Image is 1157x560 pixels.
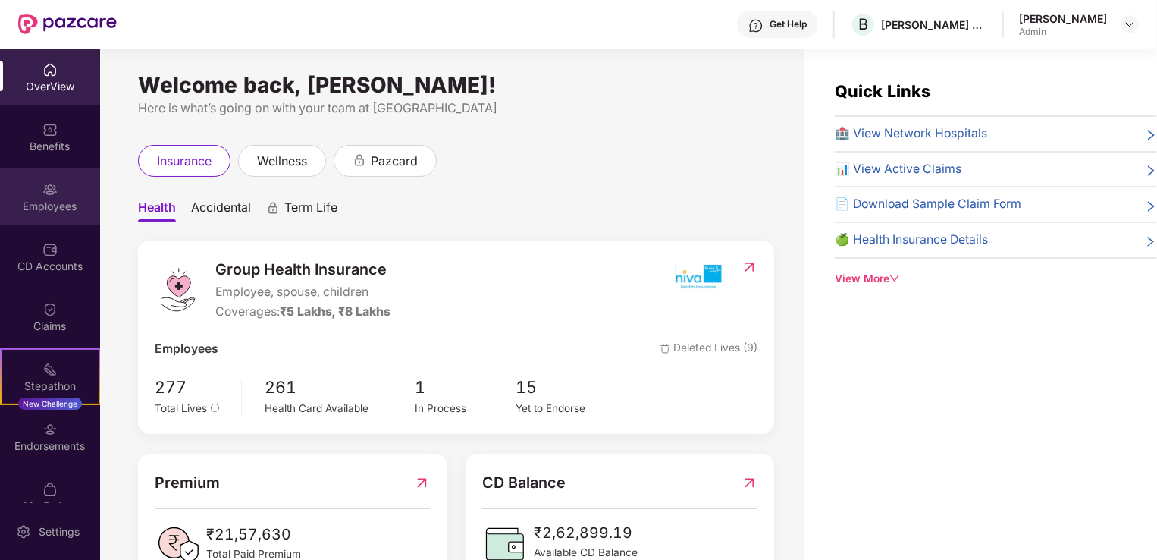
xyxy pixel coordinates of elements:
span: right [1145,198,1157,214]
span: B [858,15,868,33]
img: svg+xml;base64,PHN2ZyBpZD0iRW1wbG95ZWVzIiB4bWxucz0iaHR0cDovL3d3dy53My5vcmcvMjAwMC9zdmciIHdpZHRoPS... [42,182,58,197]
div: View More [835,271,1157,288]
span: ₹21,57,630 [207,523,302,546]
div: Stepathon [2,379,99,394]
span: 1 [415,375,515,401]
span: 📊 View Active Claims [835,160,961,179]
span: Deleted Lives (9) [660,340,757,359]
img: svg+xml;base64,PHN2ZyBpZD0iSG9tZSIgeG1sbnM9Imh0dHA6Ly93d3cudzMub3JnLzIwMDAvc3ZnIiB3aWR0aD0iMjAiIG... [42,62,58,77]
div: animation [353,153,366,167]
img: RedirectIcon [742,471,757,495]
span: right [1145,163,1157,179]
img: svg+xml;base64,PHN2ZyBpZD0iQmVuZWZpdHMiIHhtbG5zPSJodHRwOi8vd3d3LnczLm9yZy8yMDAwL3N2ZyIgd2lkdGg9Ij... [42,122,58,137]
span: 15 [516,375,616,401]
span: right [1145,127,1157,143]
img: RedirectIcon [414,471,430,495]
img: svg+xml;base64,PHN2ZyBpZD0iRW5kb3JzZW1lbnRzIiB4bWxucz0iaHR0cDovL3d3dy53My5vcmcvMjAwMC9zdmciIHdpZH... [42,422,58,437]
span: pazcard [371,152,418,171]
div: Welcome back, [PERSON_NAME]! [138,79,774,91]
img: svg+xml;base64,PHN2ZyBpZD0iQ2xhaW0iIHhtbG5zPSJodHRwOi8vd3d3LnczLm9yZy8yMDAwL3N2ZyIgd2lkdGg9IjIwIi... [42,302,58,317]
span: Total Lives [155,402,208,414]
span: Employees [155,340,219,359]
span: right [1145,234,1157,250]
span: Term Life [284,200,337,222]
div: In Process [415,401,515,417]
span: insurance [157,152,212,171]
img: New Pazcare Logo [18,14,117,34]
span: 🏥 View Network Hospitals [835,124,987,143]
img: deleteIcon [660,344,670,354]
div: Get Help [770,18,807,30]
img: svg+xml;base64,PHN2ZyBpZD0iRHJvcGRvd24tMzJ4MzIiIHhtbG5zPSJodHRwOi8vd3d3LnczLm9yZy8yMDAwL3N2ZyIgd2... [1124,18,1136,30]
img: svg+xml;base64,PHN2ZyB4bWxucz0iaHR0cDovL3d3dy53My5vcmcvMjAwMC9zdmciIHdpZHRoPSIyMSIgaGVpZ2h0PSIyMC... [42,362,58,377]
img: insurerIcon [669,258,726,296]
span: ₹2,62,899.19 [534,521,638,545]
div: Admin [1019,26,1107,38]
div: New Challenge [18,398,82,410]
span: Premium [155,471,221,495]
img: RedirectIcon [742,260,757,275]
span: Accidental [191,200,251,222]
div: Health Card Available [265,401,415,417]
div: Yet to Endorse [516,401,616,417]
div: Coverages: [216,303,391,322]
span: 📄 Download Sample Claim Form [835,195,1021,214]
span: 🍏 Health Insurance Details [835,231,988,250]
span: 277 [155,375,230,401]
span: info-circle [211,404,220,413]
div: [PERSON_NAME] SOLUTIONS INDIA PRIVATE LIMITED [881,17,987,32]
img: logo [155,267,201,313]
span: Group Health Insurance [216,258,391,282]
span: 261 [265,375,415,401]
img: svg+xml;base64,PHN2ZyBpZD0iQ0RfQWNjb3VudHMiIGRhdGEtbmFtZT0iQ0QgQWNjb3VudHMiIHhtbG5zPSJodHRwOi8vd3... [42,242,58,257]
span: ₹5 Lakhs, ₹8 Lakhs [281,304,391,319]
span: CD Balance [482,471,566,495]
div: Settings [34,524,84,540]
img: svg+xml;base64,PHN2ZyBpZD0iSGVscC0zMngzMiIgeG1sbnM9Imh0dHA6Ly93d3cudzMub3JnLzIwMDAvc3ZnIiB3aWR0aD... [748,18,763,33]
div: Here is what’s going on with your team at [GEOGRAPHIC_DATA] [138,99,774,118]
span: Health [138,200,176,222]
span: wellness [257,152,307,171]
span: Quick Links [835,81,930,101]
div: [PERSON_NAME] [1019,11,1107,26]
div: animation [266,201,280,215]
img: svg+xml;base64,PHN2ZyBpZD0iTXlfT3JkZXJzIiBkYXRhLW5hbWU9Ik15IE9yZGVycyIgeG1sbnM9Imh0dHA6Ly93d3cudz... [42,482,58,497]
img: svg+xml;base64,PHN2ZyBpZD0iU2V0dGluZy0yMHgyMCIgeG1sbnM9Imh0dHA6Ly93d3cudzMub3JnLzIwMDAvc3ZnIiB3aW... [16,524,31,540]
span: Employee, spouse, children [216,283,391,302]
span: down [889,273,900,284]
